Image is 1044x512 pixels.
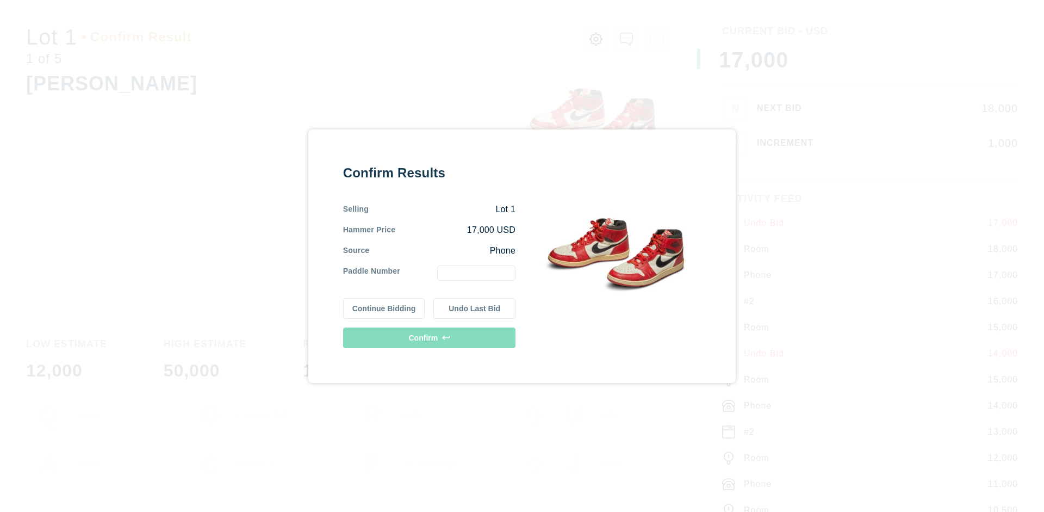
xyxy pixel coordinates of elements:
div: 17,000 USD [395,224,515,236]
button: Undo Last Bid [433,298,515,319]
div: Lot 1 [369,203,515,215]
div: Confirm Results [343,164,515,182]
div: Hammer Price [343,224,396,236]
div: Source [343,245,370,257]
button: Confirm [343,328,515,348]
div: Phone [369,245,515,257]
div: Paddle Number [343,266,400,281]
div: Selling [343,203,369,215]
button: Continue Bidding [343,298,425,319]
